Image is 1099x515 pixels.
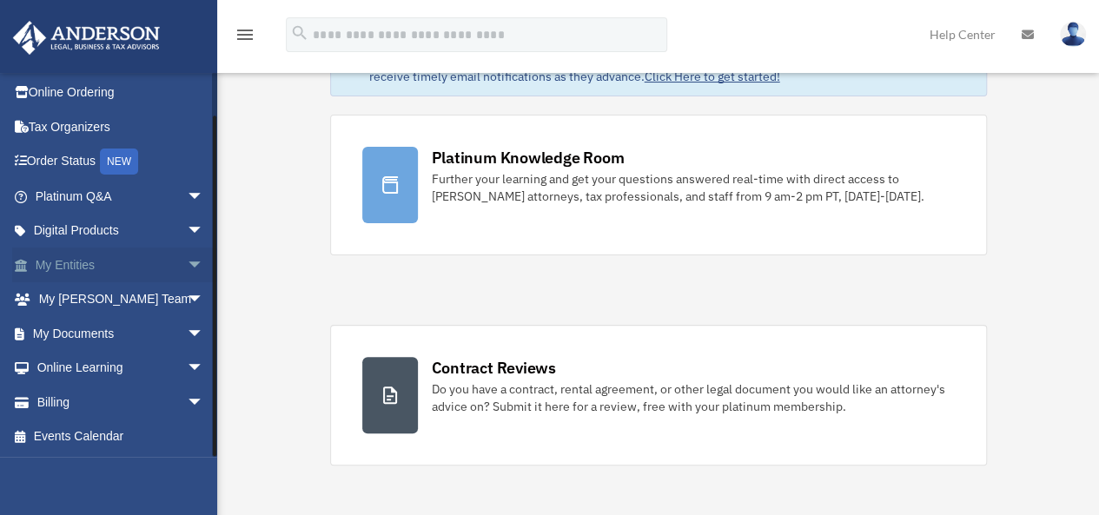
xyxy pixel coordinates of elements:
[330,325,987,465] a: Contract Reviews Do you have a contract, rental agreement, or other legal document you would like...
[187,282,222,318] span: arrow_drop_down
[645,69,780,84] a: Click Here to get started!
[12,282,230,317] a: My [PERSON_NAME] Teamarrow_drop_down
[235,30,255,45] a: menu
[432,380,955,415] div: Do you have a contract, rental agreement, or other legal document you would like an attorney's ad...
[12,144,230,180] a: Order StatusNEW
[12,248,230,282] a: My Entitiesarrow_drop_down
[235,24,255,45] i: menu
[432,147,625,168] div: Platinum Knowledge Room
[187,316,222,352] span: arrow_drop_down
[12,214,230,248] a: Digital Productsarrow_drop_down
[432,357,556,379] div: Contract Reviews
[12,76,230,110] a: Online Ordering
[187,179,222,215] span: arrow_drop_down
[187,214,222,249] span: arrow_drop_down
[12,385,230,419] a: Billingarrow_drop_down
[12,109,230,144] a: Tax Organizers
[187,351,222,386] span: arrow_drop_down
[12,351,230,386] a: Online Learningarrow_drop_down
[290,23,309,43] i: search
[100,149,138,175] div: NEW
[432,170,955,205] div: Further your learning and get your questions answered real-time with direct access to [PERSON_NAM...
[12,419,230,454] a: Events Calendar
[12,179,230,214] a: Platinum Q&Aarrow_drop_down
[187,385,222,420] span: arrow_drop_down
[12,316,230,351] a: My Documentsarrow_drop_down
[1060,22,1086,47] img: User Pic
[330,115,987,255] a: Platinum Knowledge Room Further your learning and get your questions answered real-time with dire...
[187,248,222,283] span: arrow_drop_down
[8,21,165,55] img: Anderson Advisors Platinum Portal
